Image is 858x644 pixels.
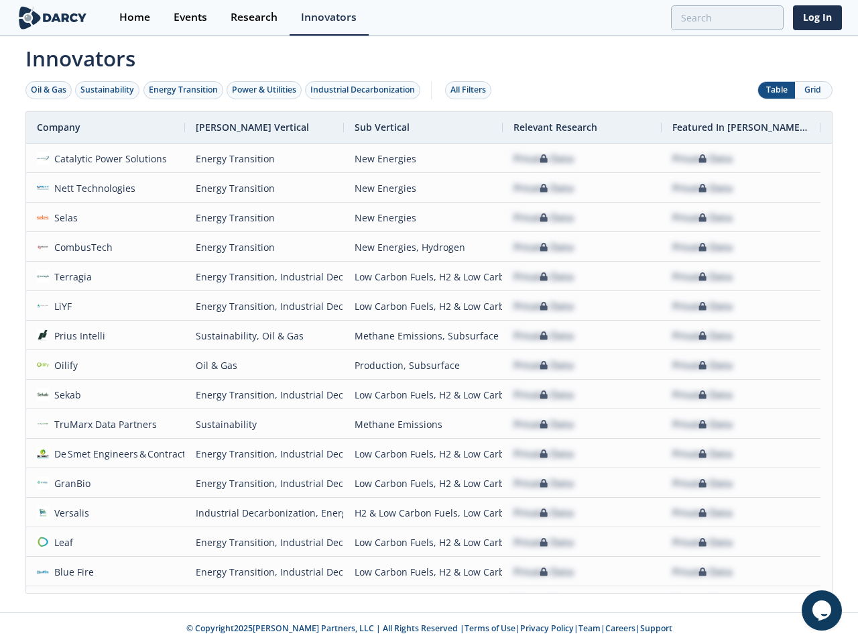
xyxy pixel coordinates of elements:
img: 1640879763897-oilify.PNG [37,359,49,371]
div: Home [119,12,150,23]
div: Nett Technologies [49,174,136,203]
div: New Energies [355,203,492,232]
div: Private Data [672,380,733,409]
button: Grid [795,82,832,99]
span: Innovators [16,38,842,74]
div: Methane Emissions [355,410,492,439]
div: Private Data [513,233,574,262]
div: Low Carbon Fuels, H2 & Low Carbon Fuels [355,380,492,409]
div: De Smet Engineers & Contractors (DSEC) [49,439,232,468]
img: logo-wide.svg [16,6,89,30]
div: Low Carbon Fuels, H2 & Low Carbon Fuels [355,557,492,586]
div: Private Data [513,439,574,468]
div: Private Data [672,233,733,262]
div: Prius Intelli [49,321,106,350]
div: GranBio [49,469,91,498]
div: New Energies, Hydrogen [355,233,492,262]
a: Careers [605,623,635,634]
div: CombusTech [49,233,113,262]
div: Versalis [49,498,90,527]
div: Low Carbon Fuels, H2 & Low Carbon Fuels [355,528,492,557]
div: Private Data [513,380,574,409]
div: Low Carbon Fuels, H2 & Low Carbon Fuels [355,292,492,321]
div: Private Data [513,262,574,291]
button: Sustainability [75,81,139,99]
div: Events [174,12,207,23]
div: Energy Transition [196,233,333,262]
div: Power & Utilities [232,84,296,96]
div: Terragia [49,262,93,291]
div: Private Data [672,410,733,439]
div: Industrial Decarbonization [310,84,415,96]
button: Power & Utilities [227,81,302,99]
div: Energy Transition [196,203,333,232]
img: 29a4878d-df79-4f90-b434-6c4686cb1a42 [37,182,49,194]
div: Ethtec [49,587,83,616]
img: c8d03b5a-cd19-40ad-825b-f43db43bb886 [37,388,49,400]
div: Energy Transition, Industrial Decarbonization [196,557,333,586]
div: Private Data [513,469,574,498]
div: Private Data [513,587,574,616]
img: 9d6067ee-9866-4b18-9ae9-2a46970c3d9b [37,477,49,489]
div: Private Data [672,439,733,468]
div: Energy Transition, Industrial Decarbonization [196,439,333,468]
div: H2 & Low Carbon Fuels, Low Carbon Fuels [355,498,492,527]
div: New Energies [355,144,492,173]
div: Sustainability, Oil & Gas [196,321,333,350]
div: Private Data [513,321,574,350]
button: Energy Transition [143,81,223,99]
div: Private Data [672,144,733,173]
span: Featured In [PERSON_NAME] Live [672,121,810,133]
div: Innovators [301,12,357,23]
div: Oilify [49,351,78,380]
div: Private Data [513,203,574,232]
div: Sekab [49,380,82,409]
div: Blue Fire [49,557,95,586]
img: ce890121-cd6e-4710-8767-28bffc6e3d3d [37,152,49,164]
div: LiYF [49,292,72,321]
span: Sub Vertical [355,121,410,133]
div: Energy Transition, Industrial Decarbonization [196,528,333,557]
button: Oil & Gas [25,81,72,99]
div: Oil & Gas [196,351,333,380]
div: Production, Subsurface [355,351,492,380]
button: Table [758,82,795,99]
div: Private Data [672,587,733,616]
a: Log In [793,5,842,30]
div: Private Data [672,498,733,527]
div: Energy Transition, Industrial Decarbonization [196,380,333,409]
div: Energy Transition, Industrial Decarbonization [196,587,333,616]
span: [PERSON_NAME] Vertical [196,121,309,133]
div: Sustainability [196,410,333,439]
div: Energy Transition, Industrial Decarbonization [196,292,333,321]
div: Private Data [672,469,733,498]
div: TruMarx Data Partners [49,410,158,439]
div: Sustainability [80,84,134,96]
div: Private Data [672,262,733,291]
div: Private Data [513,528,574,557]
div: Industrial Decarbonization, Energy Transition [196,498,333,527]
div: Energy Transition [196,174,333,203]
div: Private Data [672,203,733,232]
img: 351cdfc2-8431-47ae-9eed-1841b35fce20 [37,241,49,253]
p: © Copyright 2025 [PERSON_NAME] Partners, LLC | All Rights Reserved | | | | | [19,623,839,635]
div: Private Data [672,174,733,203]
div: Low Carbon Fuels, H2 & Low Carbon Fuels [355,587,492,616]
a: Privacy Policy [520,623,574,634]
div: Private Data [513,410,574,439]
div: Energy Transition, Industrial Decarbonization [196,469,333,498]
div: Energy Transition [196,144,333,173]
iframe: chat widget [802,590,845,631]
div: Research [231,12,278,23]
div: Private Data [672,292,733,321]
div: Catalytic Power Solutions [49,144,168,173]
div: Energy Transition [149,84,218,96]
img: fa21c03f-988c-4a0a-b731-fda050996228 [37,329,49,341]
div: Low Carbon Fuels, H2 & Low Carbon Fuels [355,439,492,468]
div: Energy Transition, Industrial Decarbonization [196,262,333,291]
div: Oil & Gas [31,84,66,96]
div: Private Data [513,174,574,203]
div: Private Data [672,351,733,380]
div: Private Data [672,528,733,557]
div: Private Data [513,498,574,527]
